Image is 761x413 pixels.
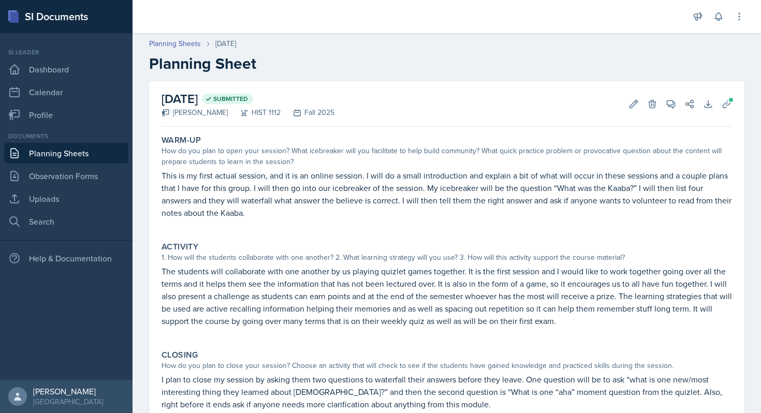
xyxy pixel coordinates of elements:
[149,38,201,49] a: Planning Sheets
[213,95,248,103] span: Submitted
[149,54,744,73] h2: Planning Sheet
[4,248,128,269] div: Help & Documentation
[33,396,103,407] div: [GEOGRAPHIC_DATA]
[4,166,128,186] a: Observation Forms
[228,107,281,118] div: HIST 1112
[162,242,198,252] label: Activity
[162,135,201,145] label: Warm-Up
[4,48,128,57] div: Si leader
[281,107,334,118] div: Fall 2025
[162,265,732,327] p: The students will collaborate with one another by us playing quizlet games together. It is the fi...
[162,360,732,371] div: How do you plan to close your session? Choose an activity that will check to see if the students ...
[162,350,198,360] label: Closing
[4,59,128,80] a: Dashboard
[162,90,334,108] h2: [DATE]
[4,188,128,209] a: Uploads
[4,105,128,125] a: Profile
[4,143,128,164] a: Planning Sheets
[4,82,128,102] a: Calendar
[162,107,228,118] div: [PERSON_NAME]
[4,131,128,141] div: Documents
[4,211,128,232] a: Search
[162,373,732,410] p: I plan to close my session by asking them two questions to waterfall their answers before they le...
[215,38,236,49] div: [DATE]
[162,252,732,263] div: 1. How will the students collaborate with one another? 2. What learning strategy will you use? 3....
[33,386,103,396] div: [PERSON_NAME]
[162,169,732,219] p: This is my first actual session, and it is an online session. I will do a small introduction and ...
[162,145,732,167] div: How do you plan to open your session? What icebreaker will you facilitate to help build community...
